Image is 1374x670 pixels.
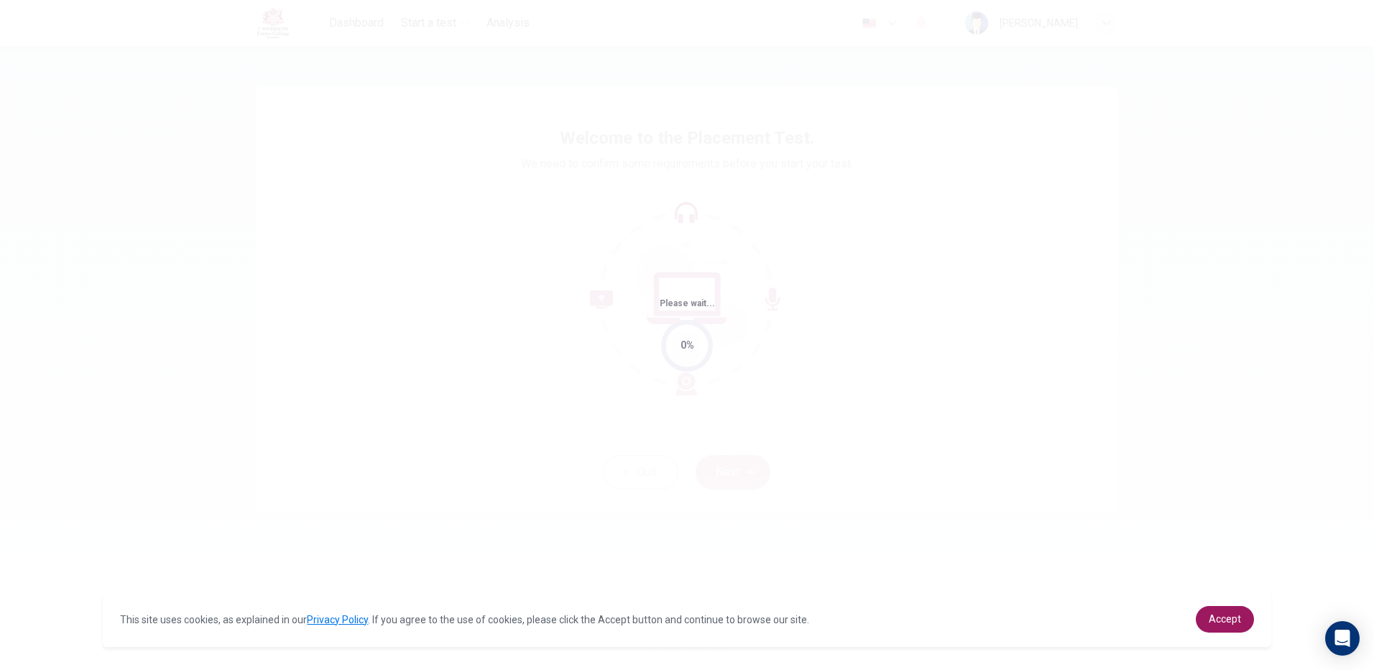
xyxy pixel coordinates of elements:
[307,614,368,625] a: Privacy Policy
[681,337,694,354] div: 0%
[120,614,809,625] span: This site uses cookies, as explained in our . If you agree to the use of cookies, please click th...
[1209,613,1241,625] span: Accept
[1325,621,1360,656] div: Open Intercom Messenger
[660,298,715,308] span: Please wait...
[103,592,1271,647] div: cookieconsent
[1196,606,1254,633] a: dismiss cookie message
